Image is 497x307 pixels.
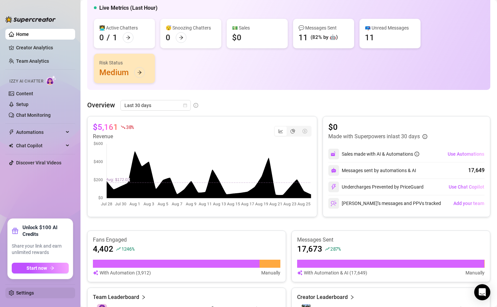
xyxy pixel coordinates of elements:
[46,75,56,85] img: AI Chatter
[22,224,69,238] strong: Unlock $100 AI Credits
[93,293,139,301] article: Team Leaderboard
[290,129,295,134] span: pie-chart
[331,168,336,173] img: svg%3e
[16,140,64,151] span: Chat Copilot
[12,227,18,234] span: gift
[93,269,98,276] img: svg%3e
[16,102,29,107] a: Setup
[449,184,484,190] span: Use Chat Copilot
[415,152,419,156] span: info-circle
[16,32,29,37] a: Home
[297,293,348,301] article: Creator Leaderboard
[99,59,150,66] div: Risk Status
[16,290,34,296] a: Settings
[141,293,146,301] span: right
[453,198,485,209] button: Add your team
[5,16,56,23] img: logo-BBDzfeDw.svg
[99,24,150,32] div: 👩‍💻 Active Chatters
[194,103,198,108] span: info-circle
[448,151,484,157] span: Use Automations
[16,58,49,64] a: Team Analytics
[474,284,490,300] div: Open Intercom Messenger
[453,201,484,206] span: Add your team
[468,166,485,174] div: 17,649
[50,266,54,270] span: arrow-right
[331,200,337,206] img: svg%3e
[297,269,302,276] img: svg%3e
[325,247,330,251] span: rise
[9,130,14,135] span: thunderbolt
[99,4,158,12] h5: Live Metrics (Last Hour)
[297,236,485,244] article: Messages Sent
[447,149,485,159] button: Use Automations
[124,100,187,110] span: Last 30 days
[465,269,485,276] article: Manually
[12,243,69,256] span: Share your link and earn unlimited rewards
[9,78,43,85] span: Izzy AI Chatter
[448,182,485,192] button: Use Chat Copilot
[328,182,424,192] div: Undercharges Prevented by PriceGuard
[126,124,134,130] span: 38 %
[179,35,183,40] span: arrow-right
[331,184,337,190] img: svg%3e
[274,126,312,137] div: segmented control
[365,32,374,43] div: 11
[328,165,416,176] div: Messages sent by automations & AI
[93,133,134,141] article: Revenue
[126,35,130,40] span: arrow-right
[423,134,427,139] span: info-circle
[232,24,282,32] div: 💵 Sales
[298,32,308,43] div: 11
[304,269,367,276] article: With Automation & AI (17,649)
[166,24,216,32] div: 😴 Snoozing Chatters
[12,263,69,273] button: Start nowarrow-right
[311,34,338,42] div: (82% by 🤖)
[99,32,104,43] div: 0
[16,160,61,165] a: Discover Viral Videos
[93,122,118,133] article: $5,161
[93,236,280,244] article: Fans Engaged
[93,244,113,254] article: 4,402
[87,100,115,110] article: Overview
[121,246,134,252] span: 1246 %
[9,143,13,148] img: Chat Copilot
[330,246,341,252] span: 287 %
[350,293,354,301] span: right
[302,129,307,134] span: dollar-circle
[16,91,33,96] a: Content
[331,151,337,157] img: svg%3e
[328,133,420,141] article: Made with Superpowers in last 30 days
[116,247,121,251] span: rise
[121,125,125,130] span: fall
[137,70,142,75] span: arrow-right
[100,269,151,276] article: With Automation (3,912)
[113,32,117,43] div: 1
[26,265,47,271] span: Start now
[328,122,427,133] article: $0
[16,42,70,53] a: Creator Analytics
[183,103,187,107] span: calendar
[297,244,322,254] article: 17,673
[342,150,419,158] div: Sales made with AI & Automations
[298,24,349,32] div: 💬 Messages Sent
[16,112,51,118] a: Chat Monitoring
[328,198,441,209] div: [PERSON_NAME]’s messages and PPVs tracked
[166,32,170,43] div: 0
[278,129,283,134] span: line-chart
[16,127,64,138] span: Automations
[232,32,241,43] div: $0
[261,269,280,276] article: Manually
[365,24,415,32] div: 📪 Unread Messages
